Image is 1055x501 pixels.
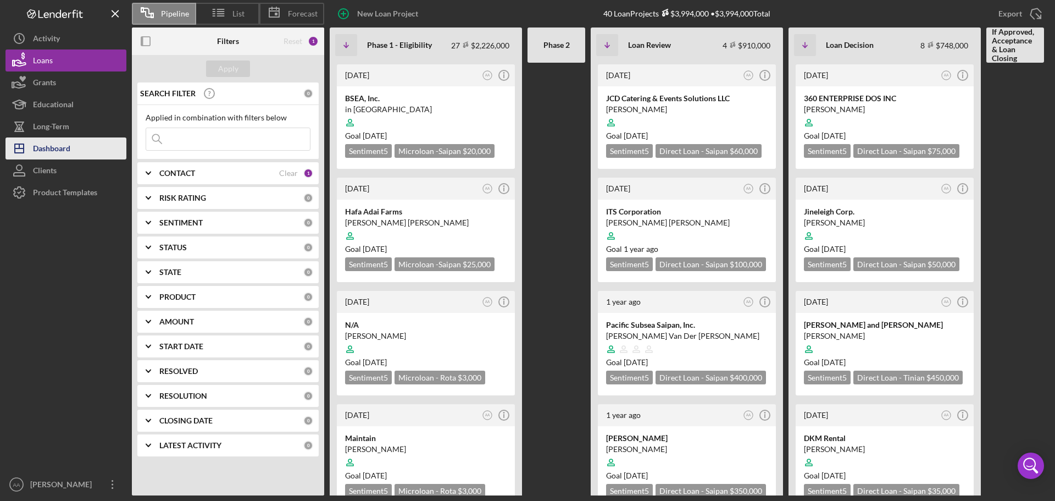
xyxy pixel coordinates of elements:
[606,471,648,480] span: Goal
[853,144,959,158] div: Direct Loan - Saipan
[804,371,851,384] div: Sentiment 5
[741,408,756,423] button: AA
[27,474,99,498] div: [PERSON_NAME]
[746,300,751,304] text: AA
[939,408,954,423] button: AA
[794,63,975,170] a: [DATE]AA360 ENTERPRISE DOS INC[PERSON_NAME]Goal [DATE]Sentiment5Direct Loan - Saipan $75,000
[804,357,846,367] span: Goal
[5,93,126,115] a: Educational
[303,416,313,426] div: 0
[606,257,653,271] div: Sentiment 5
[746,74,751,78] text: AA
[345,244,387,254] span: Goal
[159,293,196,301] b: PRODUCT
[5,115,126,137] button: Long-Term
[741,295,756,310] button: AA
[303,267,313,277] div: 0
[606,357,648,367] span: Goal
[363,131,387,140] time: 10/02/2025
[303,441,313,450] div: 0
[5,474,126,496] button: AA[PERSON_NAME]
[606,144,653,158] div: Sentiment 5
[345,433,507,444] div: Maintain
[804,184,828,193] time: 2025-05-14 12:31
[485,414,490,417] text: AA
[928,260,956,269] span: $50,000
[161,9,189,18] span: Pipeline
[804,331,965,342] div: [PERSON_NAME]
[5,137,126,159] button: Dashboard
[451,41,509,50] div: 27 $2,226,000
[596,289,778,397] a: 1 year agoAAPacific Subsea Saipan, Inc.[PERSON_NAME] Van Der [PERSON_NAME]Goal [DATE]Sentiment5Di...
[804,144,851,158] div: Sentiment 5
[33,27,60,52] div: Activity
[656,144,762,158] div: Direct Loan - Saipan
[5,71,126,93] button: Grants
[279,169,298,178] div: Clear
[746,187,751,191] text: AA
[606,104,768,115] div: [PERSON_NAME]
[303,317,313,327] div: 0
[821,357,846,367] time: 12/26/2024
[345,471,387,480] span: Goal
[458,486,481,496] span: $3,000
[480,295,495,310] button: AA
[140,89,196,98] b: SEARCH FILTER
[741,68,756,83] button: AA
[920,41,968,50] div: 8 $748,000
[480,408,495,423] button: AA
[606,131,648,140] span: Goal
[5,181,126,203] a: Product Templates
[853,484,959,498] div: Direct Loan - Saipan
[303,89,313,98] div: 0
[543,41,570,49] b: Phase 2
[730,486,762,496] span: $350,000
[335,63,517,170] a: [DATE]AABSEA, Inc.in [GEOGRAPHIC_DATA]Goal [DATE]Sentiment5Microloan -Saipan $20,000
[33,137,70,162] div: Dashboard
[656,484,766,498] div: Direct Loan - Saipan
[345,331,507,342] div: [PERSON_NAME]
[804,410,828,420] time: 2024-12-07 08:37
[624,244,658,254] time: 08/29/2024
[5,49,126,71] button: Loans
[606,244,658,254] span: Goal
[363,357,387,367] time: 09/20/2025
[308,36,319,47] div: 1
[804,297,828,306] time: 2024-12-18 02:43
[303,243,313,252] div: 0
[463,146,491,156] span: $20,000
[821,131,846,140] time: 03/30/2025
[345,93,507,104] div: BSEA, Inc.
[363,471,387,480] time: 05/25/2025
[939,295,954,310] button: AA
[944,414,949,417] text: AA
[596,63,778,170] a: [DATE]AAJCD Catering & Events Solutions LLC[PERSON_NAME]Goal [DATE]Sentiment5Direct Loan - Saipan...
[485,187,490,191] text: AA
[159,416,213,425] b: CLOSING DATE
[5,27,126,49] button: Activity
[395,257,495,271] div: Microloan -Saipan
[480,181,495,196] button: AA
[345,371,392,384] div: Sentiment 5
[345,70,369,80] time: 2025-08-18 10:03
[345,131,387,140] span: Goal
[804,444,965,455] div: [PERSON_NAME]
[345,297,369,306] time: 2025-08-10 23:09
[367,41,432,49] b: Phase 1 - Eligibility
[624,357,648,367] time: 09/26/2024
[159,169,195,178] b: CONTACT
[480,68,495,83] button: AA
[606,433,768,444] div: [PERSON_NAME]
[159,367,198,376] b: RESOLVED
[804,471,846,480] span: Goal
[159,194,206,202] b: RISK RATING
[606,206,768,217] div: ITS Corporation
[335,176,517,284] a: [DATE]AAHafa Adai Farms[PERSON_NAME] [PERSON_NAME]Goal [DATE]Sentiment5Microloan -Saipan $25,000
[944,187,949,191] text: AA
[303,168,313,178] div: 1
[606,444,768,455] div: [PERSON_NAME]
[159,342,203,351] b: START DATE
[794,176,975,284] a: [DATE]AAJineleigh Corp.[PERSON_NAME]Goal [DATE]Sentiment5Direct Loan - Saipan $50,000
